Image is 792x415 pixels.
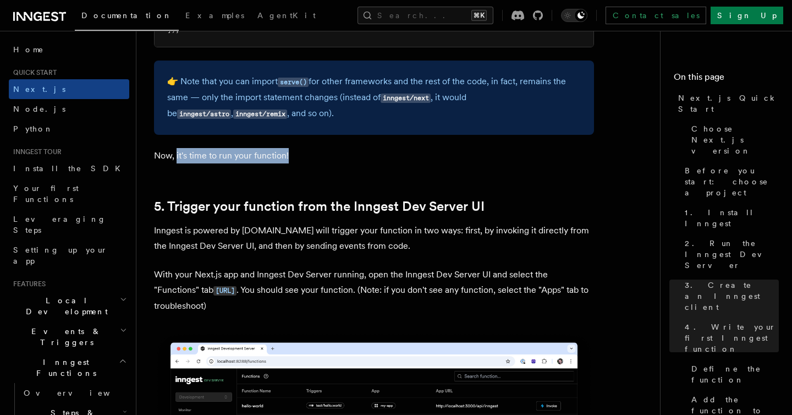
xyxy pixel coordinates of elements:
span: Events & Triggers [9,326,120,348]
span: Quick start [9,68,57,77]
a: Install the SDK [9,159,129,178]
span: Home [13,44,44,55]
span: Next.js [13,85,65,94]
code: [URL] [213,286,237,296]
a: [URL] [213,285,237,295]
span: 4. Write your first Inngest function [685,321,779,354]
a: 2. Run the Inngest Dev Server [680,233,779,275]
code: inngest/next [381,94,431,103]
p: With your Next.js app and Inngest Dev Server running, open the Inngest Dev Server UI and select t... [154,267,594,314]
p: Now, it's time to run your function! [154,148,594,163]
span: 3. Create an Inngest client [685,280,779,313]
span: Documentation [81,11,172,20]
a: Next.js Quick Start [674,88,779,119]
button: Events & Triggers [9,321,129,352]
span: 1. Install Inngest [685,207,779,229]
span: Your first Functions [13,184,79,204]
kbd: ⌘K [471,10,487,21]
span: Python [13,124,53,133]
span: Before you start: choose a project [685,165,779,198]
a: Overview [19,383,129,403]
a: Examples [179,3,251,30]
a: Python [9,119,129,139]
a: Sign Up [711,7,783,24]
button: Toggle dark mode [561,9,587,22]
a: Before you start: choose a project [680,161,779,203]
button: Inngest Functions [9,352,129,383]
code: inngest/astro [177,110,231,119]
span: Setting up your app [13,245,108,265]
a: 4. Write your first Inngest function [680,317,779,359]
a: 5. Trigger your function from the Inngest Dev Server UI [154,199,485,214]
a: Leveraging Steps [9,209,129,240]
button: Local Development [9,291,129,321]
p: 👉 Note that you can import for other frameworks and the rest of the code, in fact, remains the sa... [167,74,581,122]
a: Your first Functions [9,178,129,209]
span: Leveraging Steps [13,215,106,234]
span: Define the function [691,363,779,385]
code: inngest/remix [233,110,287,119]
a: Home [9,40,129,59]
p: Inngest is powered by [DOMAIN_NAME] will trigger your function in two ways: first, by invoking it... [154,223,594,254]
a: Setting up your app [9,240,129,271]
a: Contact sales [606,7,706,24]
code: serve() [278,78,309,87]
a: AgentKit [251,3,322,30]
a: Next.js [9,79,129,99]
span: Inngest Functions [9,357,119,379]
a: 3. Create an Inngest client [680,275,779,317]
span: 2. Run the Inngest Dev Server [685,238,779,271]
span: Node.js [13,105,65,113]
button: Search...⌘K [358,7,493,24]
span: Local Development [9,295,120,317]
span: Overview [24,389,137,397]
span: Install the SDK [13,164,127,173]
span: Choose Next.js version [691,123,779,156]
h4: On this page [674,70,779,88]
span: AgentKit [257,11,316,20]
span: Examples [185,11,244,20]
a: Documentation [75,3,179,31]
a: Choose Next.js version [687,119,779,161]
span: Features [9,280,46,288]
a: 1. Install Inngest [680,203,779,233]
a: Node.js [9,99,129,119]
a: serve() [278,76,309,86]
span: Inngest tour [9,148,62,156]
a: Define the function [687,359,779,390]
span: Next.js Quick Start [678,92,779,114]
